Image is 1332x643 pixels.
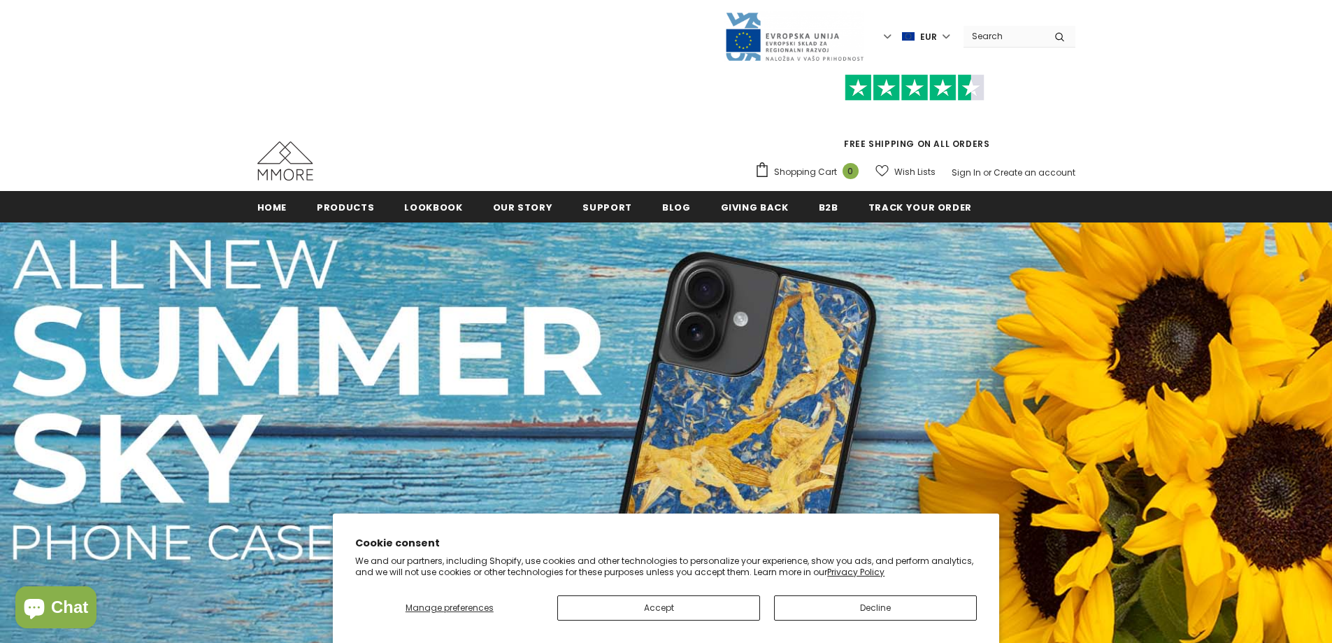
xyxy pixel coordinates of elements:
a: Lookbook [404,191,462,222]
span: Products [317,201,374,214]
iframe: Customer reviews powered by Trustpilot [754,101,1075,137]
span: EUR [920,30,937,44]
span: Giving back [721,201,789,214]
a: Create an account [994,167,1075,178]
a: Wish Lists [875,160,936,184]
span: Track your order [868,201,972,214]
input: Search Site [964,26,1044,46]
span: support [582,201,632,214]
a: Shopping Cart 0 [754,162,866,183]
p: We and our partners, including Shopify, use cookies and other technologies to personalize your ex... [355,556,977,577]
h2: Cookie consent [355,536,977,551]
a: Blog [662,191,691,222]
img: MMORE Cases [257,141,313,181]
a: Privacy Policy [827,566,885,578]
a: Products [317,191,374,222]
a: support [582,191,632,222]
button: Accept [557,595,760,621]
span: Lookbook [404,201,462,214]
a: Javni Razpis [724,30,864,42]
span: FREE SHIPPING ON ALL ORDERS [754,80,1075,150]
a: Our Story [493,191,553,222]
inbox-online-store-chat: Shopify online store chat [11,586,101,632]
span: Blog [662,201,691,214]
button: Decline [774,595,977,621]
span: 0 [843,163,859,179]
span: Shopping Cart [774,165,837,179]
span: Our Story [493,201,553,214]
button: Manage preferences [355,595,543,621]
span: Wish Lists [894,165,936,179]
a: Home [257,191,287,222]
a: Track your order [868,191,972,222]
span: or [983,167,991,178]
span: Home [257,201,287,214]
span: B2B [819,201,838,214]
img: Trust Pilot Stars [845,74,984,101]
a: Giving back [721,191,789,222]
a: Sign In [952,167,981,178]
a: B2B [819,191,838,222]
img: Javni Razpis [724,11,864,62]
span: Manage preferences [406,602,494,614]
